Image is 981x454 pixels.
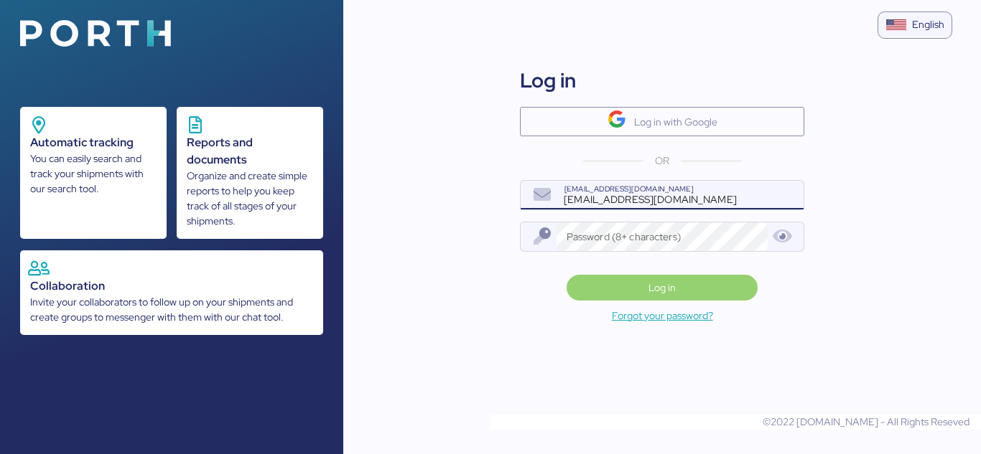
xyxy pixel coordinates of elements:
div: Invite your collaborators to follow up on your shipments and create groups to messenger with them... [30,295,313,325]
div: Organize and create simple reports to help you keep track of all stages of your shipments. [187,169,313,229]
span: Log in [648,279,676,296]
a: Forgot your password? [343,307,981,324]
button: Log in with Google [520,107,804,136]
div: Reports and documents [187,134,313,169]
input: name@company.com [557,181,804,209]
button: Log in [567,275,758,301]
div: Collaboration [30,278,313,295]
div: Automatic tracking [30,134,157,151]
div: You can easily search and track your shipments with our search tool. [30,151,157,197]
div: Log in [520,65,576,95]
div: Log in with Google [634,113,717,131]
input: Password (8+ characters) [557,222,768,251]
span: OR [655,153,669,169]
div: English [912,17,944,32]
